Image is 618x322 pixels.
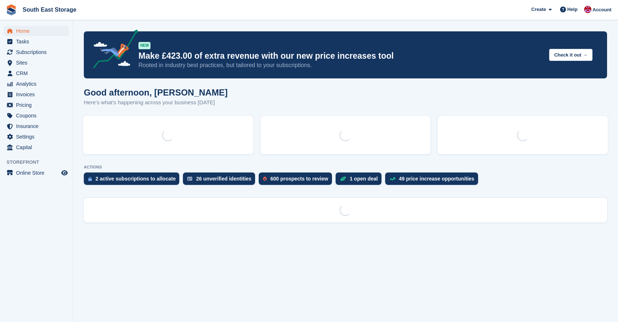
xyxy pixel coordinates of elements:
span: Insurance [16,121,60,131]
img: prospect-51fa495bee0391a8d652442698ab0144808aea92771e9ea1ae160a38d050c398.svg [263,176,267,181]
span: Online Store [16,168,60,178]
a: Preview store [60,168,69,177]
a: menu [4,168,69,178]
span: Invoices [16,89,60,100]
a: menu [4,26,69,36]
div: 49 price increase opportunities [399,176,474,182]
div: 2 active subscriptions to allocate [95,176,176,182]
a: menu [4,47,69,57]
a: menu [4,132,69,142]
img: Roger Norris [584,6,591,13]
img: verify_identity-adf6edd0f0f0b5bbfe63781bf79b02c33cf7c696d77639b501bdc392416b5a36.svg [187,176,192,181]
span: Subscriptions [16,47,60,57]
a: 1 open deal [336,172,385,189]
a: menu [4,110,69,121]
p: ACTIONS [84,165,607,170]
span: Create [531,6,546,13]
a: South East Storage [20,4,79,16]
a: menu [4,36,69,47]
span: Help [567,6,578,13]
span: Home [16,26,60,36]
span: Analytics [16,79,60,89]
a: menu [4,100,69,110]
span: Account [592,6,611,13]
div: 26 unverified identities [196,176,251,182]
span: Coupons [16,110,60,121]
span: Settings [16,132,60,142]
a: menu [4,89,69,100]
p: Make £423.00 of extra revenue with our new price increases tool [138,51,543,61]
a: menu [4,79,69,89]
img: price_increase_opportunities-93ffe204e8149a01c8c9dc8f82e8f89637d9d84a8eef4429ea346261dce0b2c0.svg [390,177,395,181]
span: Pricing [16,100,60,110]
a: 26 unverified identities [183,172,259,189]
a: menu [4,121,69,131]
a: menu [4,68,69,78]
a: 2 active subscriptions to allocate [84,172,183,189]
img: price-adjustments-announcement-icon-8257ccfd72463d97f412b2fc003d46551f7dbcb40ab6d574587a9cd5c0d94... [87,30,138,71]
img: stora-icon-8386f47178a22dfd0bd8f6a31ec36ba5ce8667c1dd55bd0f319d3a0aa187defe.svg [6,4,17,15]
div: NEW [138,42,150,49]
button: Check it out → [549,49,592,61]
span: Tasks [16,36,60,47]
div: 600 prospects to review [270,176,328,182]
h1: Good afternoon, [PERSON_NAME] [84,88,228,97]
a: menu [4,58,69,68]
img: active_subscription_to_allocate_icon-d502201f5373d7db506a760aba3b589e785aa758c864c3986d89f69b8ff3... [88,176,92,181]
span: Capital [16,142,60,152]
a: 49 price increase opportunities [385,172,482,189]
img: deal-1b604bf984904fb50ccaf53a9ad4b4a5d6e5aea283cecdc64d6e3604feb123c2.svg [340,176,346,181]
a: menu [4,142,69,152]
p: Here's what's happening across your business [DATE] [84,98,228,107]
p: Rooted in industry best practices, but tailored to your subscriptions. [138,61,543,69]
a: 600 prospects to review [259,172,336,189]
span: Sites [16,58,60,68]
div: 1 open deal [350,176,378,182]
span: CRM [16,68,60,78]
span: Storefront [7,159,73,166]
